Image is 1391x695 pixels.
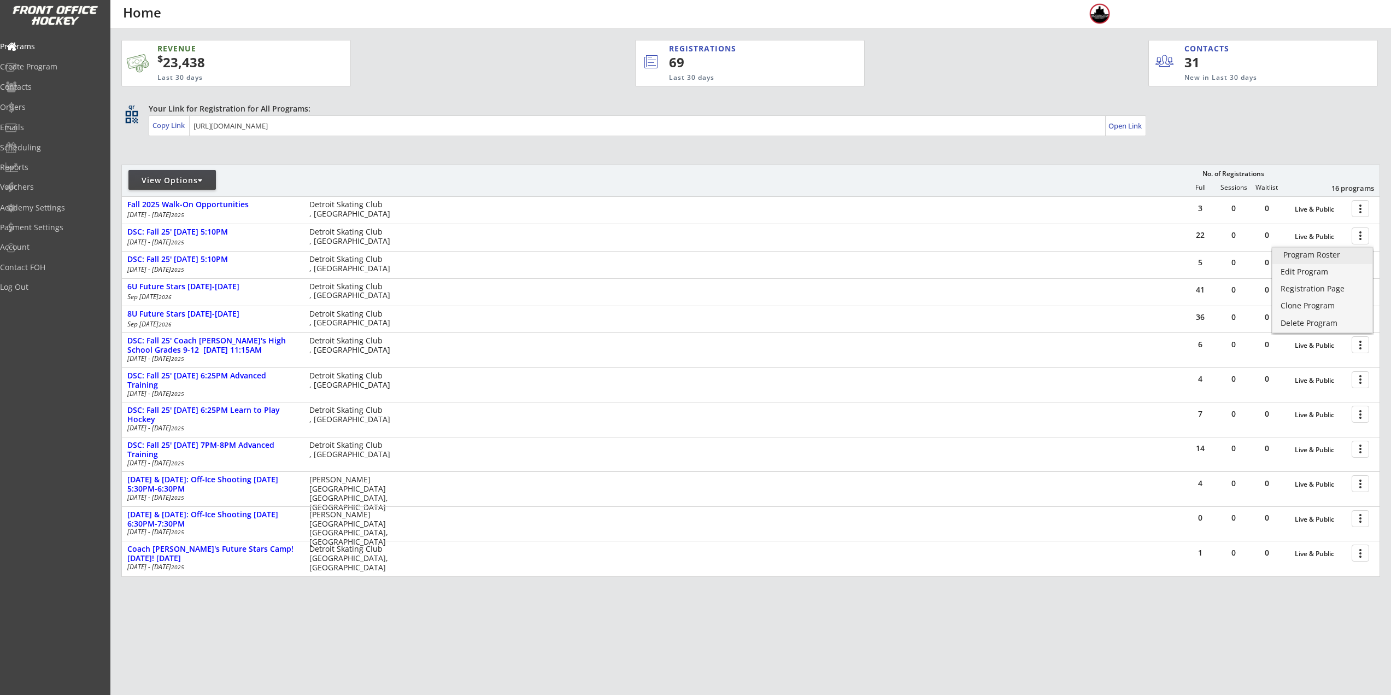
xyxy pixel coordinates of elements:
[1217,341,1250,348] div: 0
[1251,341,1283,348] div: 0
[1295,233,1346,241] div: Live & Public
[127,545,298,563] div: Coach [PERSON_NAME]'s Future Stars Camp! [DATE]! [DATE]
[127,371,298,390] div: DSC: Fall 25' [DATE] 6:25PM Advanced Training
[1217,184,1250,191] div: Sessions
[1217,313,1250,321] div: 0
[1217,549,1250,557] div: 0
[1184,205,1217,212] div: 3
[1199,170,1267,178] div: No. of Registrations
[1251,410,1283,418] div: 0
[171,355,184,363] em: 2025
[171,459,184,467] em: 2025
[1184,73,1327,83] div: New in Last 30 days
[152,120,187,130] div: Copy Link
[171,424,184,432] em: 2025
[171,494,184,501] em: 2025
[171,238,184,246] em: 2025
[171,563,184,571] em: 2025
[309,371,395,390] div: Detroit Skating Club , [GEOGRAPHIC_DATA]
[1295,446,1346,454] div: Live & Public
[1295,550,1346,558] div: Live & Public
[1295,481,1346,488] div: Live & Public
[1250,184,1283,191] div: Waitlist
[127,441,298,459] div: DSC: Fall 25' [DATE] 7PM-8PM Advanced Training
[1352,336,1369,353] button: more_vert
[127,294,295,300] div: Sep [DATE]
[124,109,140,125] button: qr_code
[127,475,298,494] div: [DATE] & [DATE]: Off-Ice Shooting [DATE] 5:30PM-6:30PM
[1108,121,1143,131] div: Open Link
[1184,341,1217,348] div: 6
[127,212,295,218] div: [DATE] - [DATE]
[127,510,298,529] div: [DATE] & [DATE]: Off-Ice Shooting [DATE] 6:30PM-7:30PM
[157,52,163,65] sup: $
[157,43,297,54] div: REVENUE
[171,528,184,536] em: 2025
[1251,549,1283,557] div: 0
[1352,227,1369,244] button: more_vert
[1251,480,1283,487] div: 0
[159,320,172,328] em: 2026
[127,460,295,466] div: [DATE] - [DATE]
[1108,118,1143,133] a: Open Link
[1281,302,1364,309] div: Clone Program
[309,441,395,459] div: Detroit Skating Club , [GEOGRAPHIC_DATA]
[1217,375,1250,383] div: 0
[1352,200,1369,217] button: more_vert
[157,53,316,72] div: 23,438
[309,545,395,572] div: Detroit Skating Club [GEOGRAPHIC_DATA], [GEOGRAPHIC_DATA]
[1281,319,1364,327] div: Delete Program
[128,175,216,186] div: View Options
[127,390,295,397] div: [DATE] - [DATE]
[1251,231,1283,239] div: 0
[1184,53,1252,72] div: 31
[171,211,184,219] em: 2025
[1217,480,1250,487] div: 0
[1352,475,1369,492] button: more_vert
[1352,545,1369,562] button: more_vert
[1295,516,1346,523] div: Live & Public
[1251,514,1283,522] div: 0
[1184,480,1217,487] div: 4
[1251,445,1283,452] div: 0
[1272,248,1372,264] a: Program Roster
[127,564,295,570] div: [DATE] - [DATE]
[127,355,295,362] div: [DATE] - [DATE]
[127,266,295,273] div: [DATE] - [DATE]
[171,390,184,398] em: 2025
[1281,285,1364,293] div: Registration Page
[127,309,298,319] div: 8U Future Stars [DATE]-[DATE]
[1217,231,1250,239] div: 0
[1184,43,1234,54] div: CONTACTS
[127,529,295,535] div: [DATE] - [DATE]
[127,200,298,209] div: Fall 2025 Walk-On Opportunities
[1184,259,1217,266] div: 5
[1217,410,1250,418] div: 0
[669,43,813,54] div: REGISTRATIONS
[127,255,298,264] div: DSC: Fall 25' [DATE] 5:10PM
[159,293,172,301] em: 2026
[1251,259,1283,266] div: 0
[309,200,395,219] div: Detroit Skating Club , [GEOGRAPHIC_DATA]
[1251,313,1283,321] div: 0
[309,309,395,328] div: Detroit Skating Club , [GEOGRAPHIC_DATA]
[1217,205,1250,212] div: 0
[127,425,295,431] div: [DATE] - [DATE]
[1295,377,1346,384] div: Live & Public
[1184,549,1217,557] div: 1
[1281,268,1364,276] div: Edit Program
[127,282,298,291] div: 6U Future Stars [DATE]-[DATE]
[127,494,295,501] div: [DATE] - [DATE]
[127,227,298,237] div: DSC: Fall 25' [DATE] 5:10PM
[1352,406,1369,423] button: more_vert
[1251,286,1283,294] div: 0
[1283,251,1361,259] div: Program Roster
[1217,286,1250,294] div: 0
[1251,375,1283,383] div: 0
[1352,510,1369,527] button: more_vert
[1184,375,1217,383] div: 4
[669,73,819,83] div: Last 30 days
[1184,231,1217,239] div: 22
[669,53,827,72] div: 69
[309,475,395,512] div: [PERSON_NAME][GEOGRAPHIC_DATA] [GEOGRAPHIC_DATA], [GEOGRAPHIC_DATA]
